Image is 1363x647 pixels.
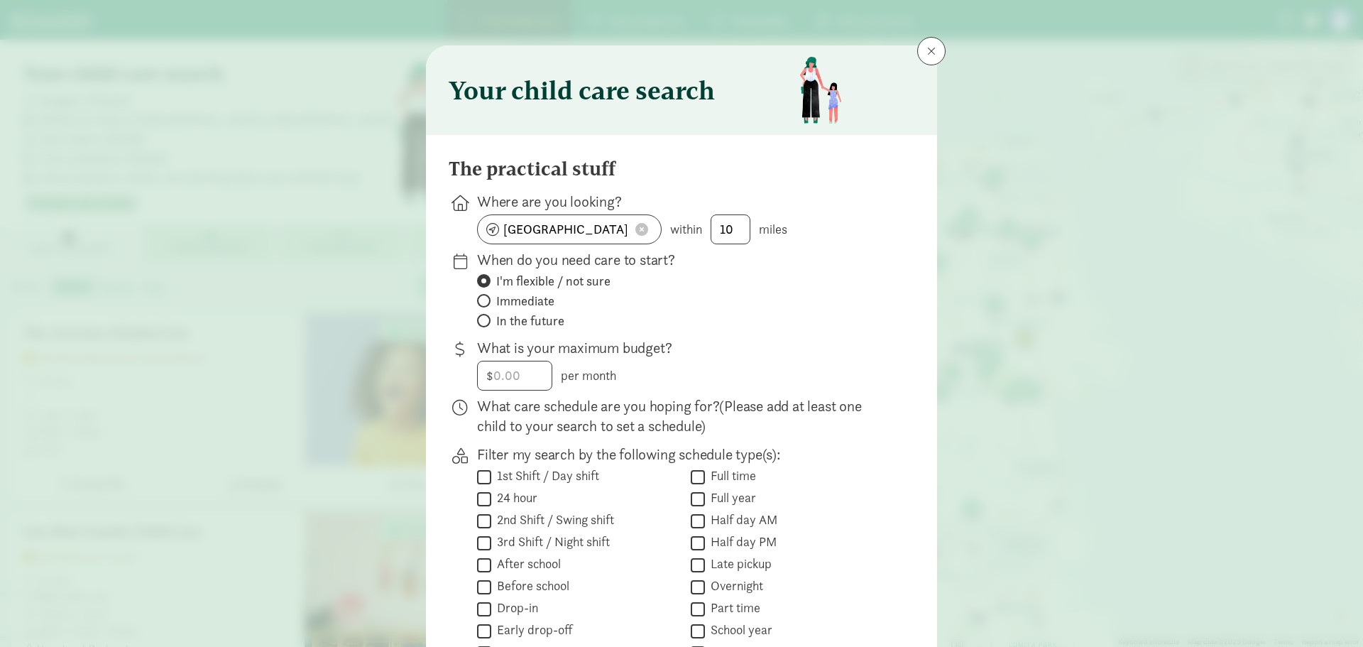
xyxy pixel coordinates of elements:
h4: The practical stuff [449,158,615,180]
input: 0.00 [478,361,552,390]
p: Where are you looking? [477,192,892,212]
label: After school [491,555,561,572]
label: Late pickup [705,555,772,572]
label: Half day AM [705,511,777,528]
span: Immediate [496,293,554,310]
span: In the future [496,312,564,330]
label: 3rd Shift / Night shift [491,533,610,550]
label: Part time [705,599,760,616]
h3: Your child care search [449,76,715,104]
p: When do you need care to start? [477,250,892,270]
label: Full year [705,489,756,506]
label: Overnight [705,577,763,594]
label: Half day PM [705,533,777,550]
span: per month [561,367,616,384]
p: What is your maximum budget? [477,338,892,358]
span: within [670,221,702,237]
label: 24 hour [491,489,537,506]
span: (Please add at least one child to your search to set a schedule) [477,396,862,435]
label: School year [705,621,772,638]
span: miles [759,221,787,237]
label: Full time [705,467,756,484]
label: Before school [491,577,569,594]
label: Early drop-off [491,621,572,638]
p: Filter my search by the following schedule type(s): [477,445,892,464]
input: enter zipcode or address [478,215,661,244]
label: 1st Shift / Day shift [491,467,599,484]
label: Drop-in [491,599,538,616]
p: What care schedule are you hoping for? [477,396,892,436]
label: 2nd Shift / Swing shift [491,511,614,528]
span: I'm flexible / not sure [496,273,611,290]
